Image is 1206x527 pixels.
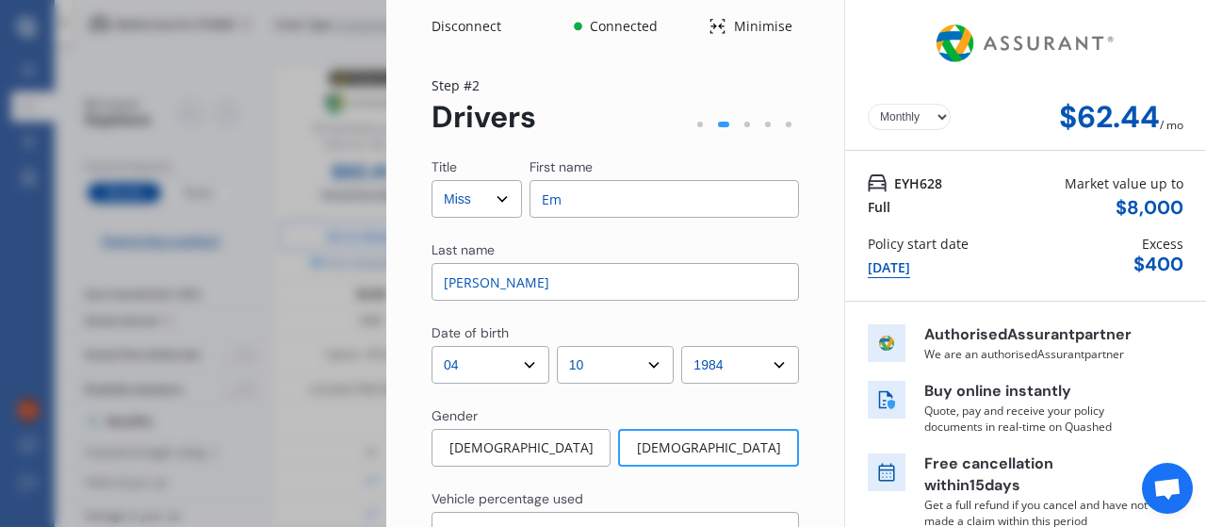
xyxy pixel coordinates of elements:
p: Authorised Assurant partner [924,324,1150,346]
div: Market value up to [1065,173,1183,193]
img: insurer icon [868,324,905,362]
img: Assurant.png [931,8,1120,79]
div: Excess [1142,234,1183,254]
div: Disconnect [432,17,522,36]
p: Buy online instantly [924,381,1150,403]
p: Quote, pay and receive your policy documents in real-time on Quashed [924,403,1150,435]
div: $ 400 [1133,254,1183,275]
div: Drivers [432,100,536,135]
div: / mo [1160,100,1183,135]
div: Date of birth [432,323,509,342]
div: First name [530,157,593,176]
div: Vehicle percentage used [432,489,583,508]
p: Free cancellation within 15 days [924,453,1150,497]
img: buy online icon [868,381,905,419]
img: free cancel icon [868,453,905,491]
span: EYH628 [894,173,942,193]
div: Last name [432,240,495,259]
p: We are an authorised Assurant partner [924,346,1150,362]
div: [DEMOGRAPHIC_DATA] [618,429,799,467]
div: Policy start date [868,234,969,254]
div: $ 8,000 [1116,197,1183,219]
div: Open chat [1142,463,1193,514]
input: Enter last name [432,263,799,301]
div: [DEMOGRAPHIC_DATA] [432,429,611,467]
div: Connected [586,17,660,36]
div: Minimise [726,17,799,36]
input: Enter first name [530,180,800,218]
div: Gender [432,406,478,425]
div: $62.44 [1059,100,1160,135]
div: Full [868,197,890,217]
div: [DATE] [868,257,910,278]
div: Step # 2 [432,75,536,95]
div: Title [432,157,457,176]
